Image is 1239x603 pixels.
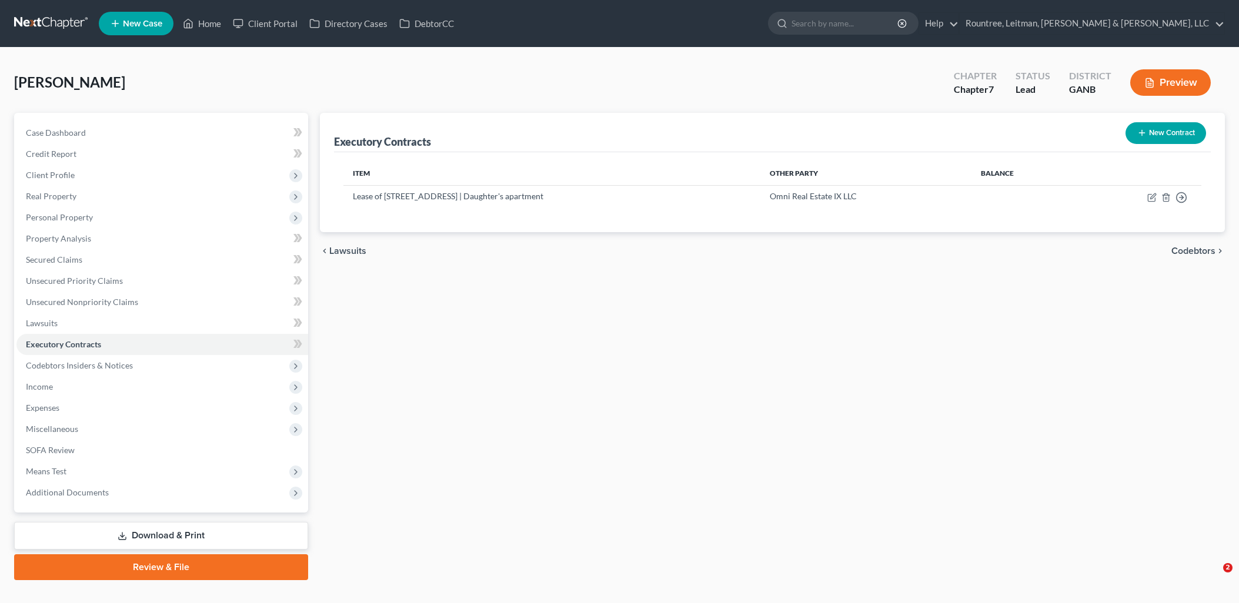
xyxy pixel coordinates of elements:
[177,13,227,34] a: Home
[1069,83,1111,96] div: GANB
[14,554,308,580] a: Review & File
[14,522,308,550] a: Download & Print
[227,13,303,34] a: Client Portal
[320,246,366,256] button: chevron_left Lawsuits
[16,292,308,313] a: Unsecured Nonpriority Claims
[919,13,959,34] a: Help
[26,360,133,370] span: Codebtors Insiders & Notices
[971,162,1074,185] th: Balance
[26,487,109,497] span: Additional Documents
[26,233,91,243] span: Property Analysis
[26,403,59,413] span: Expenses
[988,83,994,95] span: 7
[320,246,329,256] i: chevron_left
[343,162,761,185] th: Item
[26,424,78,434] span: Miscellaneous
[1171,246,1225,256] button: Codebtors chevron_right
[26,339,101,349] span: Executory Contracts
[1016,69,1050,83] div: Status
[16,228,308,249] a: Property Analysis
[26,297,138,307] span: Unsecured Nonpriority Claims
[26,128,86,138] span: Case Dashboard
[1199,563,1227,591] iframe: Intercom live chat
[760,185,971,208] td: Omni Real Estate IX LLC
[393,13,460,34] a: DebtorCC
[14,73,125,91] span: [PERSON_NAME]
[123,19,162,28] span: New Case
[1223,563,1233,572] span: 2
[1215,246,1225,256] i: chevron_right
[26,254,82,264] span: Secured Claims
[26,149,76,159] span: Credit Report
[792,12,899,34] input: Search by name...
[334,135,431,149] div: Executory Contracts
[26,276,123,286] span: Unsecured Priority Claims
[16,270,308,292] a: Unsecured Priority Claims
[16,143,308,165] a: Credit Report
[16,249,308,270] a: Secured Claims
[26,170,75,180] span: Client Profile
[1016,83,1050,96] div: Lead
[26,445,75,455] span: SOFA Review
[16,334,308,355] a: Executory Contracts
[343,185,761,208] td: Lease of [STREET_ADDRESS] | Daughter's apartment
[26,191,76,201] span: Real Property
[16,122,308,143] a: Case Dashboard
[303,13,393,34] a: Directory Cases
[16,440,308,461] a: SOFA Review
[26,318,58,328] span: Lawsuits
[26,212,93,222] span: Personal Property
[16,313,308,334] a: Lawsuits
[960,13,1224,34] a: Rountree, Leitman, [PERSON_NAME] & [PERSON_NAME], LLC
[329,246,366,256] span: Lawsuits
[954,69,997,83] div: Chapter
[1126,122,1206,144] button: New Contract
[1171,246,1215,256] span: Codebtors
[26,466,66,476] span: Means Test
[760,162,971,185] th: Other Party
[26,381,53,391] span: Income
[1130,69,1211,96] button: Preview
[1069,69,1111,83] div: District
[954,83,997,96] div: Chapter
